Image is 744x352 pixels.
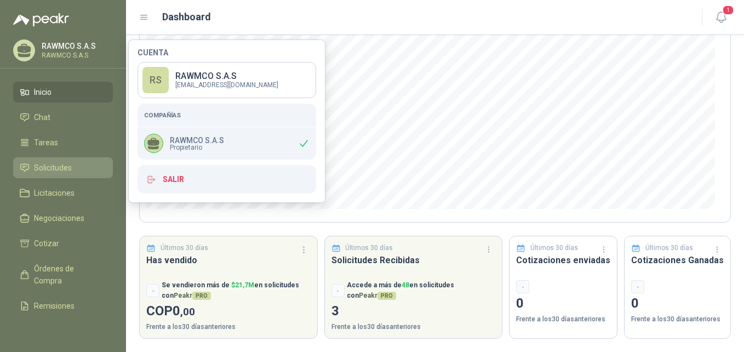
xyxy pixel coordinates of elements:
button: Salir [138,165,316,194]
span: Cotizar [34,237,59,249]
span: Peakr [174,292,211,299]
p: Últimos 30 días [161,243,208,253]
h5: Compañías [144,110,310,120]
span: Órdenes de Compra [34,263,102,287]
p: COP [146,301,311,322]
span: Chat [34,111,50,123]
a: Negociaciones [13,208,113,229]
a: RSRAWMCO S.A.S[EMAIL_ADDRESS][DOMAIN_NAME] [138,62,316,98]
span: Remisiones [34,300,75,312]
a: Configuración [13,321,113,342]
a: Inicio [13,82,113,103]
a: Remisiones [13,296,113,316]
p: Últimos 30 días [645,243,693,253]
span: 48 [402,281,409,289]
a: Tareas [13,132,113,153]
a: Cotizar [13,233,113,254]
div: RS [142,67,169,93]
p: 3 [331,301,496,322]
p: [EMAIL_ADDRESS][DOMAIN_NAME] [175,82,278,88]
p: Frente a los 30 días anteriores [331,322,496,332]
span: $ 21,7M [231,281,254,289]
p: 0 [516,293,610,314]
h3: Cotizaciones enviadas [516,253,610,267]
p: RAWMCO S.A.S [42,52,110,59]
p: RAWMCO S.A.S [170,137,224,144]
p: RAWMCO S.A.S [175,72,278,81]
div: - [331,284,345,297]
span: PRO [192,292,211,300]
a: Chat [13,107,113,128]
h3: Has vendido [146,253,311,267]
span: ,00 [180,305,195,318]
img: Logo peakr [13,13,69,26]
p: Se vendieron más de en solicitudes con [162,280,311,301]
div: RAWMCO S.A.SPropietario [138,127,316,160]
button: 1 [711,8,731,27]
h3: Solicitudes Recibidas [331,253,496,267]
span: 1 [722,5,734,15]
h1: Dashboard [162,9,211,25]
p: RAWMCO S.A.S [42,42,110,50]
a: Licitaciones [13,183,113,203]
p: Últimos 30 días [530,243,578,253]
h4: Cuenta [138,49,316,56]
h3: Cotizaciones Ganadas [631,253,724,267]
span: Licitaciones [34,187,75,199]
span: 0 [173,303,195,319]
p: Frente a los 30 días anteriores [631,314,724,325]
span: Solicitudes [34,162,72,174]
a: Solicitudes [13,157,113,178]
p: Frente a los 30 días anteriores [146,322,311,332]
p: Últimos 30 días [345,243,393,253]
div: - [631,280,644,293]
span: Propietario [170,144,224,151]
p: Frente a los 30 días anteriores [516,314,610,325]
p: 0 [631,293,724,314]
span: Peakr [359,292,396,299]
span: Configuración [34,325,82,337]
span: Negociaciones [34,212,84,224]
div: - [516,280,529,293]
span: PRO [377,292,396,300]
span: Tareas [34,137,58,149]
a: Órdenes de Compra [13,258,113,291]
div: - [146,284,159,297]
p: Accede a más de en solicitudes con [347,280,496,301]
span: Inicio [34,86,51,98]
